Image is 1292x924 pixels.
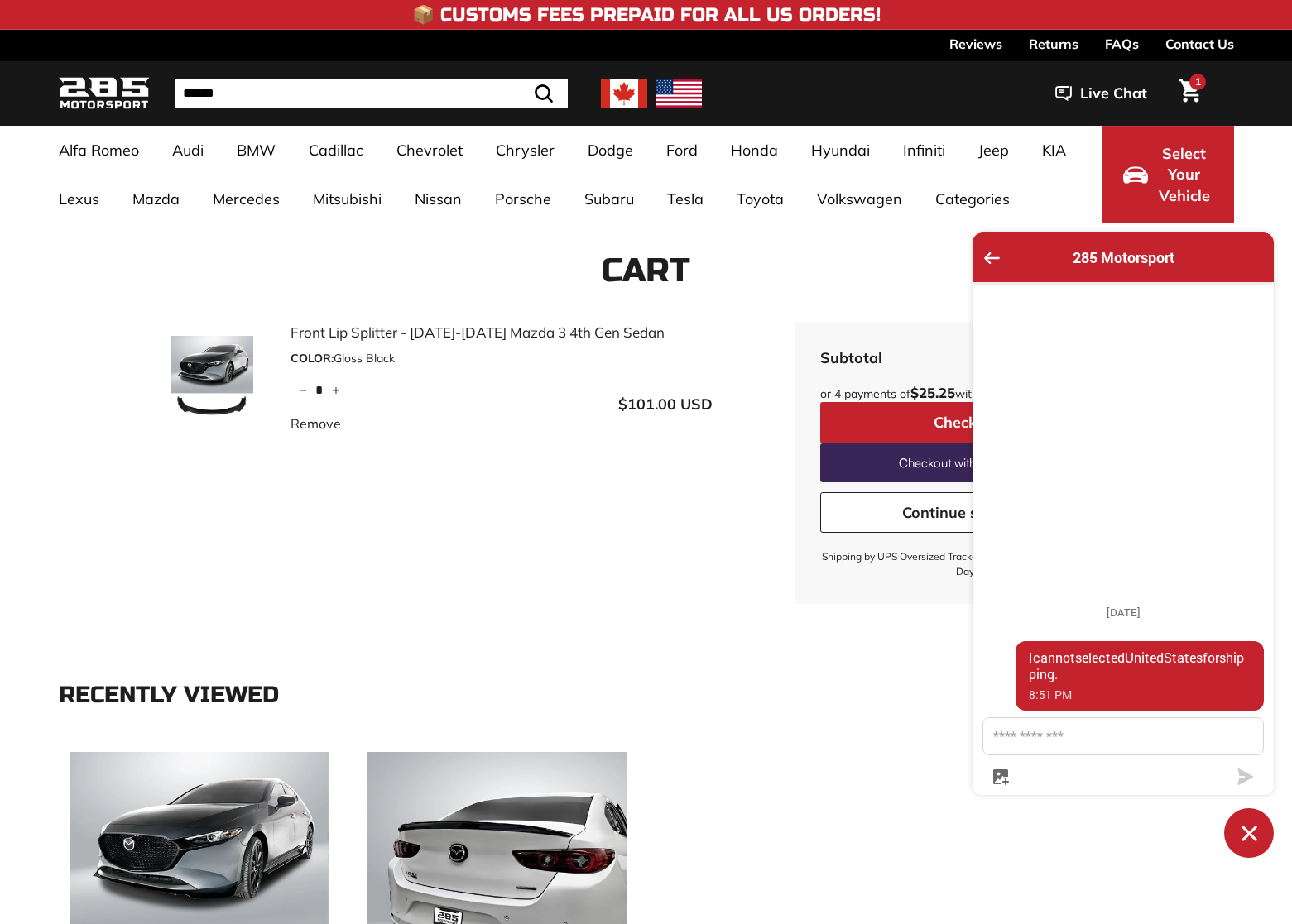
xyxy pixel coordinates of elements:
[571,126,650,175] a: Dodge
[291,376,315,405] button: Reduce item quantity by one
[949,30,1002,58] a: Reviews
[42,175,116,223] a: Lexus
[568,175,651,223] a: Subaru
[720,175,800,223] a: Toyota
[292,126,380,175] a: Cadillac
[1165,30,1234,58] a: Contact Us
[478,175,568,223] a: Porsche
[291,414,341,433] a: Remove
[820,385,1118,402] div: or 4 payments of with
[479,126,571,175] a: Chrysler
[962,126,1025,175] a: Jeep
[156,126,220,175] a: Audi
[820,402,1118,443] button: Check out
[820,492,1118,534] a: Continue shopping
[1034,73,1169,114] button: Live Chat
[116,175,196,223] a: Mazda
[380,126,479,175] a: Chevrolet
[1169,65,1211,122] a: Cart
[820,549,1118,579] small: Shipping by UPS Oversized Tracked, No Duty Fees (2-5 Business Days)
[42,126,156,175] a: Alfa Romeo
[714,126,795,175] a: Honda
[650,126,714,175] a: Ford
[910,384,955,401] span: $25.25
[1080,83,1147,104] span: Live Chat
[175,79,568,108] input: Search
[291,322,713,343] a: Front Lip Splitter - [DATE]-[DATE] Mazda 3 4th Gen Sedan
[886,126,962,175] a: Infiniti
[59,74,150,113] img: Logo_285_Motorsport_areodynamics_components
[150,336,274,419] img: Front Lip Splitter - 2019-2025 Mazda 3 4th Gen Sedan
[291,350,713,367] div: Gloss Black
[968,232,1279,858] inbox-online-store-chat: Shopify online store chat
[220,126,292,175] a: BMW
[412,5,881,25] h4: 📦 Customs Fees Prepaid for All US Orders!
[1029,30,1078,58] a: Returns
[1195,75,1201,88] span: 1
[296,175,398,223] a: Mitsubishi
[1105,30,1139,58] a: FAQs
[1156,143,1213,207] span: Select Your Vehicle
[398,175,478,223] a: Nissan
[59,252,1234,289] h1: Cart
[800,175,919,223] a: Volkswagen
[651,175,720,223] a: Tesla
[618,395,713,414] span: $101.00 USD
[59,682,1234,708] div: Recently viewed
[820,347,882,369] div: Subtotal
[919,175,1026,223] a: Categories
[324,376,348,405] button: Increase item quantity by one
[1025,126,1083,175] a: KIA
[1102,126,1234,223] button: Select Your Vehicle
[820,385,1118,402] div: or 4 payments of$25.25withSezzle Click to learn more about Sezzle
[196,175,296,223] a: Mercedes
[820,443,1118,482] a: Checkout with
[795,126,886,175] a: Hyundai
[291,351,334,366] span: COLOR:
